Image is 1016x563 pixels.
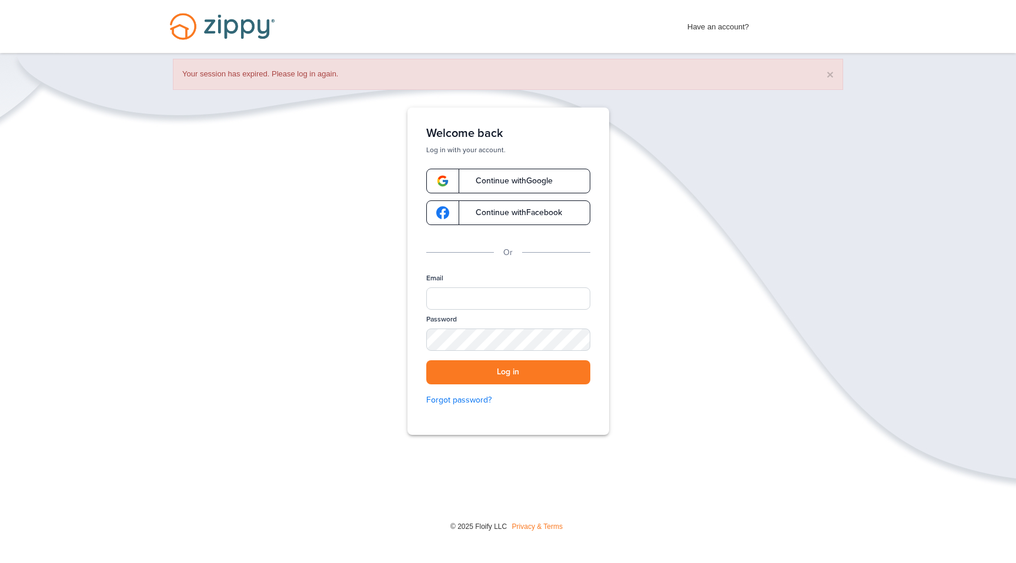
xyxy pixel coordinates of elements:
[426,273,443,283] label: Email
[426,394,590,407] a: Forgot password?
[426,169,590,193] a: google-logoContinue withGoogle
[426,287,590,310] input: Email
[687,15,749,33] span: Have an account?
[512,522,563,531] a: Privacy & Terms
[503,246,513,259] p: Or
[827,68,834,81] button: ×
[436,206,449,219] img: google-logo
[426,145,590,155] p: Log in with your account.
[436,175,449,187] img: google-logo
[450,522,507,531] span: © 2025 Floify LLC
[464,209,562,217] span: Continue with Facebook
[464,177,553,185] span: Continue with Google
[426,200,590,225] a: google-logoContinue withFacebook
[426,126,590,140] h1: Welcome back
[426,360,590,384] button: Log in
[173,59,843,90] div: Your session has expired. Please log in again.
[426,314,457,324] label: Password
[426,329,590,351] input: Password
